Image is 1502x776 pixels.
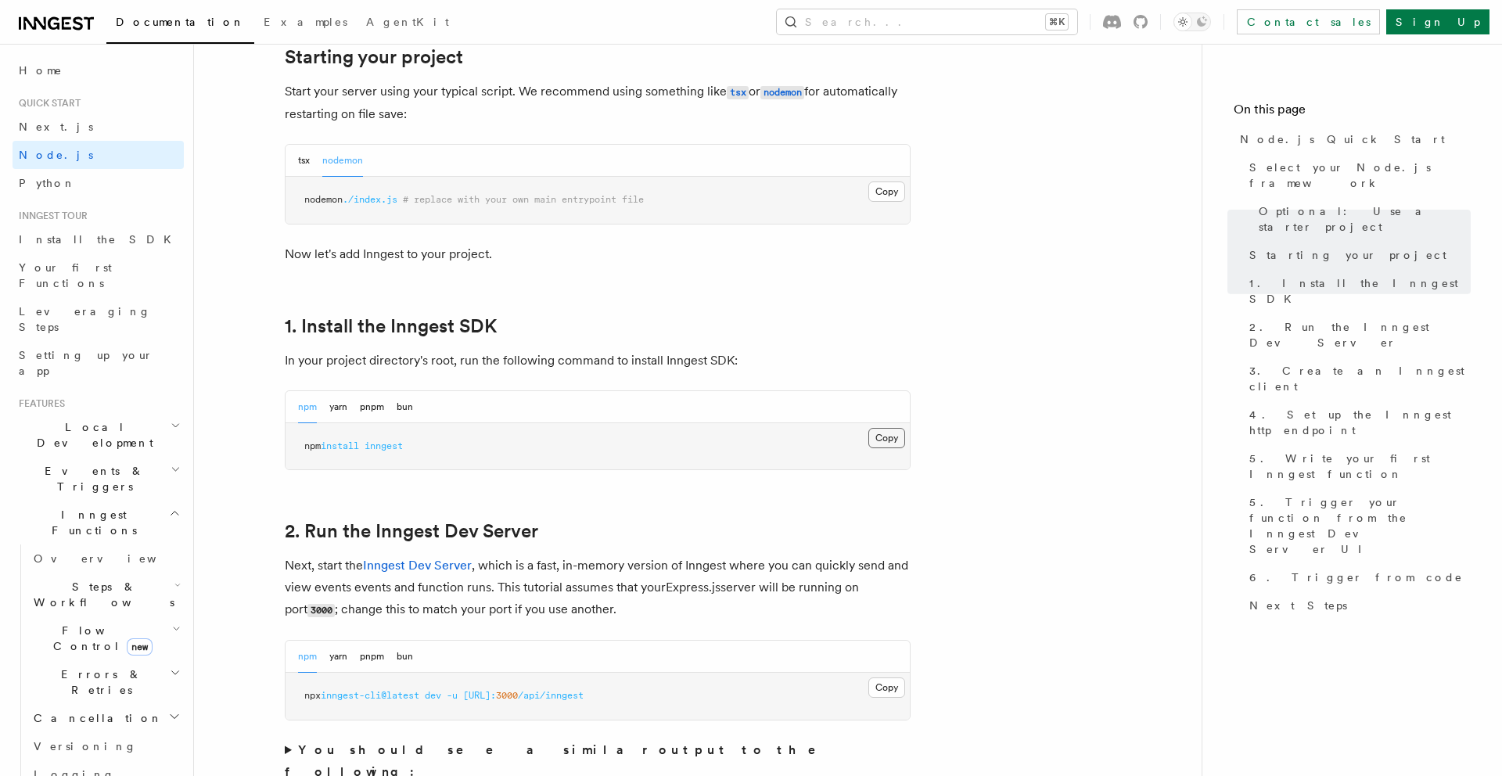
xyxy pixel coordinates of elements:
[1249,407,1471,438] span: 4. Set up the Inngest http endpoint
[285,243,911,265] p: Now let's add Inngest to your project.
[1243,313,1471,357] a: 2. Run the Inngest Dev Server
[463,690,496,701] span: [URL]:
[13,501,184,544] button: Inngest Functions
[1234,125,1471,153] a: Node.js Quick Start
[868,428,905,448] button: Copy
[27,623,172,654] span: Flow Control
[27,666,170,698] span: Errors & Retries
[1386,9,1489,34] a: Sign Up
[1249,319,1471,350] span: 2. Run the Inngest Dev Server
[19,233,181,246] span: Install the SDK
[13,56,184,84] a: Home
[106,5,254,44] a: Documentation
[264,16,347,28] span: Examples
[360,391,384,423] button: pnpm
[27,704,184,732] button: Cancellation
[13,225,184,253] a: Install the SDK
[127,638,153,656] span: new
[329,641,347,673] button: yarn
[304,690,321,701] span: npx
[285,46,463,68] a: Starting your project
[285,350,911,372] p: In your project directory's root, run the following command to install Inngest SDK:
[254,5,357,42] a: Examples
[518,690,584,701] span: /api/inngest
[27,732,184,760] a: Versioning
[13,297,184,341] a: Leveraging Steps
[425,690,441,701] span: dev
[1243,444,1471,488] a: 5. Write your first Inngest function
[447,690,458,701] span: -u
[868,677,905,698] button: Copy
[1243,357,1471,401] a: 3. Create an Inngest client
[285,555,911,621] p: Next, start the , which is a fast, in-memory version of Inngest where you can quickly send and vi...
[19,261,112,289] span: Your first Functions
[397,641,413,673] button: bun
[1252,197,1471,241] a: Optional: Use a starter project
[777,9,1077,34] button: Search...⌘K
[1237,9,1380,34] a: Contact sales
[13,97,81,110] span: Quick start
[116,16,245,28] span: Documentation
[1046,14,1068,30] kbd: ⌘K
[321,440,359,451] span: install
[13,397,65,410] span: Features
[19,149,93,161] span: Node.js
[403,194,644,205] span: # replace with your own main entrypoint file
[1249,569,1463,585] span: 6. Trigger from code
[19,305,151,333] span: Leveraging Steps
[397,391,413,423] button: bun
[13,419,171,451] span: Local Development
[27,710,163,726] span: Cancellation
[360,641,384,673] button: pnpm
[34,552,195,565] span: Overview
[1249,598,1347,613] span: Next Steps
[1243,401,1471,444] a: 4. Set up the Inngest http endpoint
[27,573,184,616] button: Steps & Workflows
[1249,275,1471,307] span: 1. Install the Inngest SDK
[19,349,153,377] span: Setting up your app
[1243,269,1471,313] a: 1. Install the Inngest SDK
[13,141,184,169] a: Node.js
[1240,131,1445,147] span: Node.js Quick Start
[727,84,749,99] a: tsx
[13,341,184,385] a: Setting up your app
[868,181,905,202] button: Copy
[321,690,419,701] span: inngest-cli@latest
[304,194,343,205] span: nodemon
[1249,247,1446,263] span: Starting your project
[27,544,184,573] a: Overview
[298,641,317,673] button: npm
[13,210,88,222] span: Inngest tour
[304,440,321,451] span: npm
[13,463,171,494] span: Events & Triggers
[13,413,184,457] button: Local Development
[1243,591,1471,620] a: Next Steps
[1243,241,1471,269] a: Starting your project
[365,440,403,451] span: inngest
[13,457,184,501] button: Events & Triggers
[34,740,137,753] span: Versioning
[760,84,804,99] a: nodemon
[285,315,497,337] a: 1. Install the Inngest SDK
[760,86,804,99] code: nodemon
[727,86,749,99] code: tsx
[343,194,397,205] span: ./index.js
[1243,488,1471,563] a: 5. Trigger your function from the Inngest Dev Server UI
[1259,203,1471,235] span: Optional: Use a starter project
[357,5,458,42] a: AgentKit
[298,145,310,177] button: tsx
[1234,100,1471,125] h4: On this page
[19,63,63,78] span: Home
[285,520,538,542] a: 2. Run the Inngest Dev Server
[363,558,472,573] a: Inngest Dev Server
[1249,451,1471,482] span: 5. Write your first Inngest function
[13,169,184,197] a: Python
[366,16,449,28] span: AgentKit
[27,660,184,704] button: Errors & Retries
[1243,563,1471,591] a: 6. Trigger from code
[1249,494,1471,557] span: 5. Trigger your function from the Inngest Dev Server UI
[329,391,347,423] button: yarn
[13,253,184,297] a: Your first Functions
[322,145,363,177] button: nodemon
[27,616,184,660] button: Flow Controlnew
